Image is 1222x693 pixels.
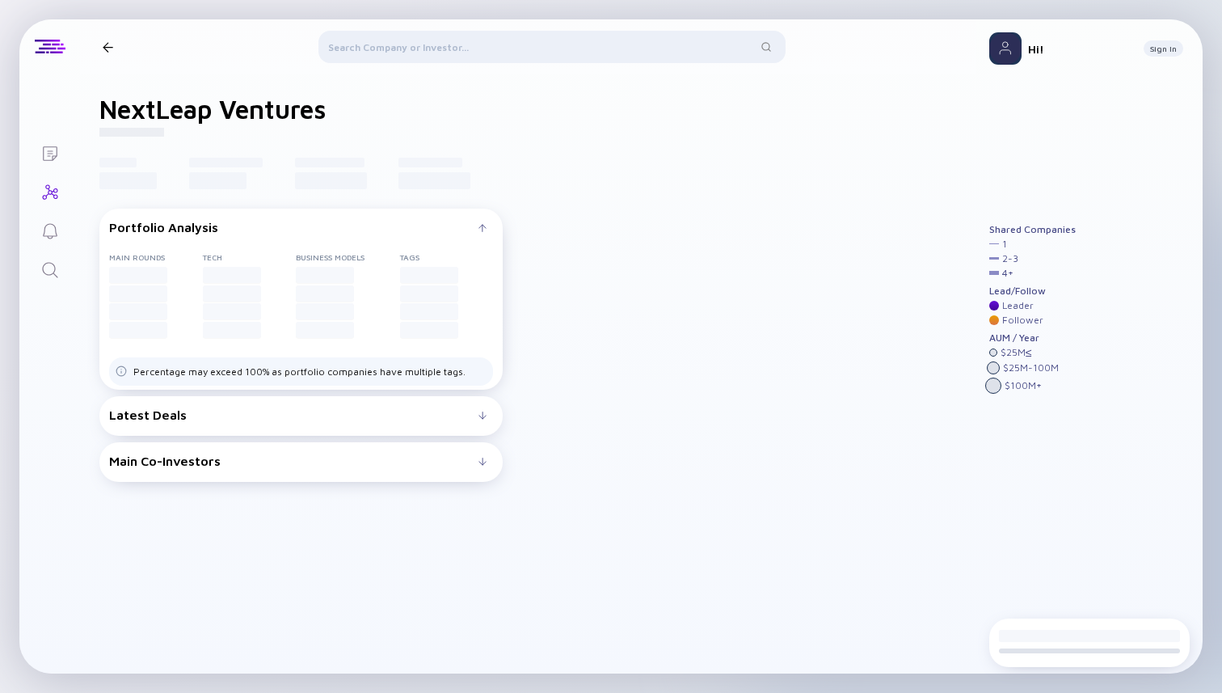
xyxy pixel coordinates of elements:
[133,366,466,378] div: Percentage may exceed 100% as portfolio companies have multiple tags.
[989,332,1076,344] div: AUM / Year
[116,366,127,377] img: Tags Dislacimer info icon
[400,252,494,262] div: Tags
[296,252,400,262] div: Business Models
[109,220,478,235] div: Portfolio Analysis
[19,133,80,171] a: Lists
[603,219,901,479] img: graph-loading.svg
[109,408,478,422] div: Latest Deals
[989,32,1022,65] img: Profile Picture
[109,252,203,262] div: Main rounds
[1028,42,1131,56] div: Hi!
[19,249,80,288] a: Search
[1026,347,1032,358] div: ≤
[19,210,80,249] a: Reminders
[99,94,326,125] h1: NextLeap Ventures
[1001,347,1032,358] div: $ 25M
[1002,300,1034,311] div: Leader
[1002,239,1007,250] div: 1
[1144,40,1183,57] button: Sign In
[1002,268,1013,279] div: 4 +
[1002,315,1043,326] div: Follower
[19,171,80,210] a: Investor Map
[203,252,297,262] div: Tech
[1002,253,1018,264] div: 2 - 3
[1003,362,1059,374] div: $ 25M - 100M
[1005,380,1042,391] div: $ 100M +
[989,285,1076,297] div: Lead/Follow
[989,224,1076,235] div: Shared Companies
[109,454,478,468] div: Main Co-Investors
